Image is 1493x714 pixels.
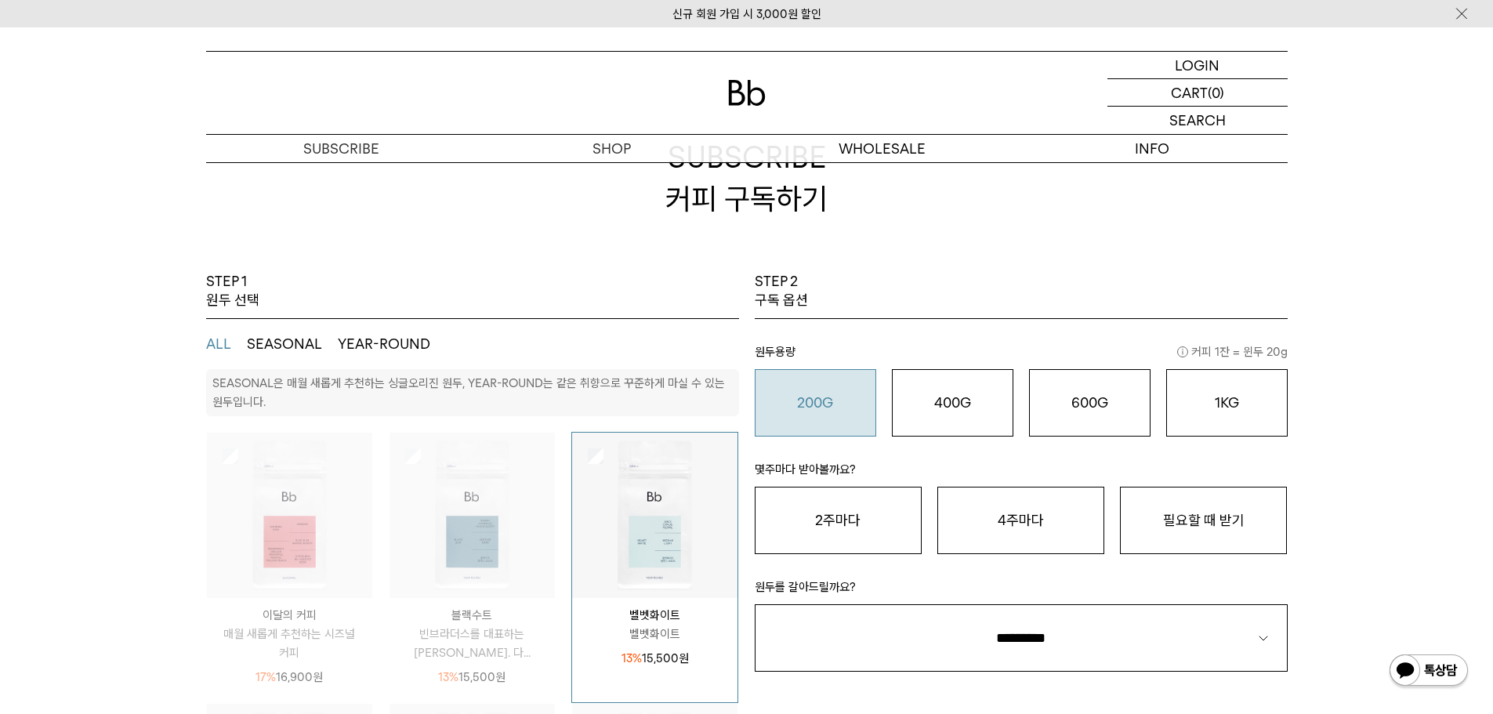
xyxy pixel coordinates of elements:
[390,433,555,598] img: 상품이미지
[755,369,876,437] button: 200G
[207,606,372,625] p: 이달의 커피
[1388,653,1469,690] img: 카카오톡 채널 1:1 채팅 버튼
[206,272,259,310] p: STEP 1 원두 선택
[755,343,1288,369] p: 원두용량
[438,670,458,684] span: 13%
[1107,79,1288,107] a: CART (0)
[1171,79,1208,106] p: CART
[206,135,477,162] a: SUBSCRIBE
[1169,107,1226,134] p: SEARCH
[572,625,737,643] p: 벨벳화이트
[1175,52,1219,78] p: LOGIN
[207,625,372,662] p: 매월 새롭게 추천하는 시즈널 커피
[495,670,506,684] span: 원
[1166,369,1288,437] button: 1KG
[1215,394,1239,411] o: 1KG
[390,625,555,662] p: 빈브라더스를 대표하는 [PERSON_NAME]. 다...
[477,135,747,162] a: SHOP
[1120,487,1287,554] button: 필요할 때 받기
[390,606,555,625] p: 블랙수트
[1017,135,1288,162] p: INFO
[255,668,323,687] p: 16,900
[728,80,766,106] img: 로고
[747,135,1017,162] p: WHOLESALE
[1071,394,1108,411] o: 600G
[438,668,506,687] p: 15,500
[206,335,231,353] button: ALL
[679,651,689,665] span: 원
[255,670,276,684] span: 17%
[247,335,322,353] button: SEASONAL
[755,460,1288,487] p: 몇주마다 받아볼까요?
[572,606,737,625] p: 벨벳화이트
[892,369,1013,437] button: 400G
[313,670,323,684] span: 원
[338,335,430,353] button: YEAR-ROUND
[1208,79,1224,106] p: (0)
[621,651,642,665] span: 13%
[1177,343,1288,361] span: 커피 1잔 = 윈두 20g
[1029,369,1151,437] button: 600G
[212,376,725,409] p: SEASONAL은 매월 새롭게 추천하는 싱글오리진 원두, YEAR-ROUND는 같은 취향으로 꾸준하게 마실 수 있는 원두입니다.
[672,7,821,21] a: 신규 회원 가입 시 3,000원 할인
[572,433,737,598] img: 상품이미지
[755,487,922,554] button: 2주마다
[797,394,833,411] o: 200G
[755,272,808,310] p: STEP 2 구독 옵션
[1107,52,1288,79] a: LOGIN
[755,578,1288,604] p: 원두를 갈아드릴까요?
[207,433,372,598] img: 상품이미지
[934,394,971,411] o: 400G
[937,487,1104,554] button: 4주마다
[621,649,689,668] p: 15,500
[206,84,1288,272] h2: SUBSCRIBE 커피 구독하기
